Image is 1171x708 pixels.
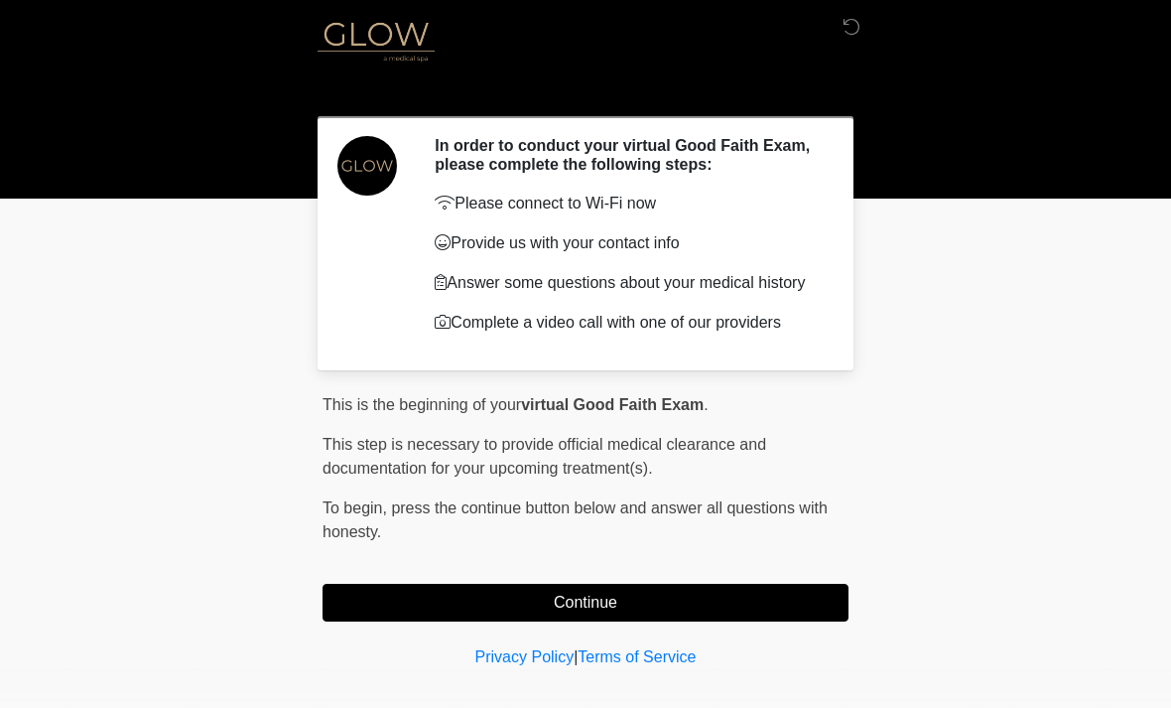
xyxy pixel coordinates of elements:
span: This step is necessary to provide official medical clearance and documentation for your upcoming ... [323,436,766,477]
p: Complete a video call with one of our providers [435,311,819,335]
span: press the continue button below and answer all questions with honesty. [323,499,828,540]
p: Answer some questions about your medical history [435,271,819,295]
span: This is the beginning of your [323,396,521,413]
p: Provide us with your contact info [435,231,819,255]
h1: ‎ ‎ ‎ [308,71,863,108]
img: Glow Medical Spa Logo [303,15,450,66]
a: Terms of Service [578,648,696,665]
p: Please connect to Wi-Fi now [435,192,819,215]
a: | [574,648,578,665]
a: Privacy Policy [475,648,575,665]
h2: In order to conduct your virtual Good Faith Exam, please complete the following steps: [435,136,819,174]
span: . [704,396,708,413]
button: Continue [323,584,848,622]
strong: virtual Good Faith Exam [521,396,704,413]
span: To begin, [323,499,391,516]
img: Agent Avatar [337,136,397,196]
